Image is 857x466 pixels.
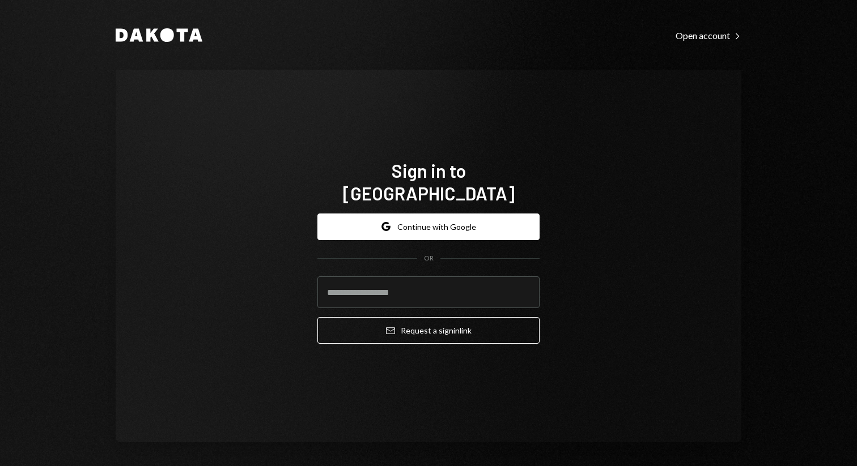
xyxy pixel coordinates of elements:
button: Request a signinlink [317,317,540,344]
div: OR [424,254,434,263]
button: Continue with Google [317,213,540,240]
a: Open account [676,29,741,41]
h1: Sign in to [GEOGRAPHIC_DATA] [317,159,540,204]
div: Open account [676,30,741,41]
